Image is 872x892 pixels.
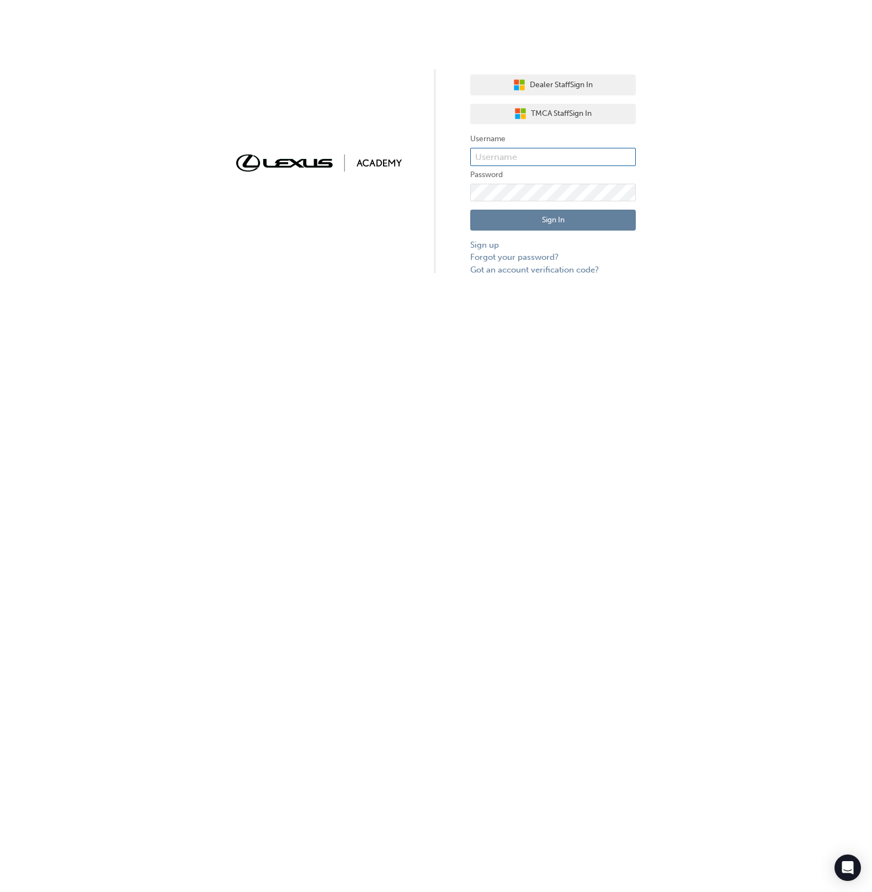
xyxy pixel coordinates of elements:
[531,108,592,120] span: TMCA Staff Sign In
[470,210,636,231] button: Sign In
[470,264,636,276] a: Got an account verification code?
[236,154,402,172] img: Trak
[470,132,636,146] label: Username
[530,79,593,92] span: Dealer Staff Sign In
[834,854,861,881] div: Open Intercom Messenger
[470,168,636,181] label: Password
[470,74,636,95] button: Dealer StaffSign In
[470,104,636,125] button: TMCA StaffSign In
[470,239,636,252] a: Sign up
[470,251,636,264] a: Forgot your password?
[470,148,636,167] input: Username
